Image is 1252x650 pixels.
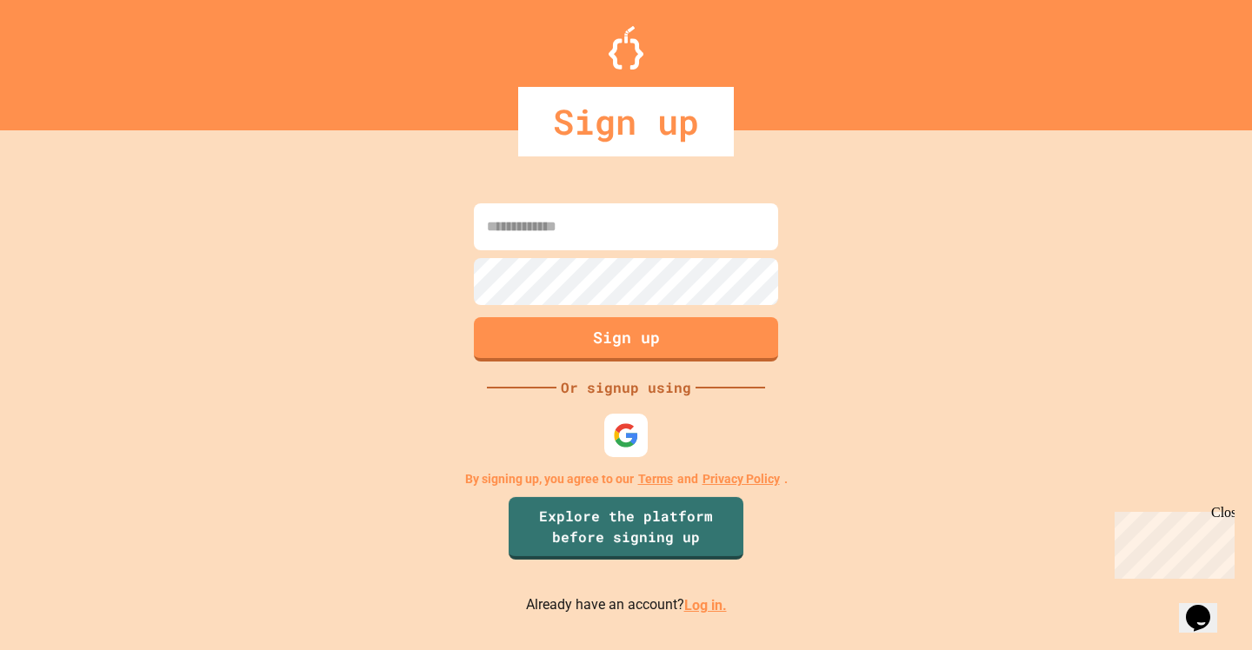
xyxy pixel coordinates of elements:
[526,594,727,616] p: Already have an account?
[465,470,788,488] p: By signing up, you agree to our and .
[684,597,727,614] a: Log in.
[518,87,734,156] div: Sign up
[613,422,639,448] img: google-icon.svg
[7,7,120,110] div: Chat with us now!Close
[509,497,743,560] a: Explore the platform before signing up
[638,470,673,488] a: Terms
[703,470,780,488] a: Privacy Policy
[474,317,778,361] button: Sign up
[1108,505,1235,579] iframe: chat widget
[1179,580,1235,633] iframe: chat widget
[609,26,643,70] img: Logo.svg
[556,377,696,398] div: Or signup using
